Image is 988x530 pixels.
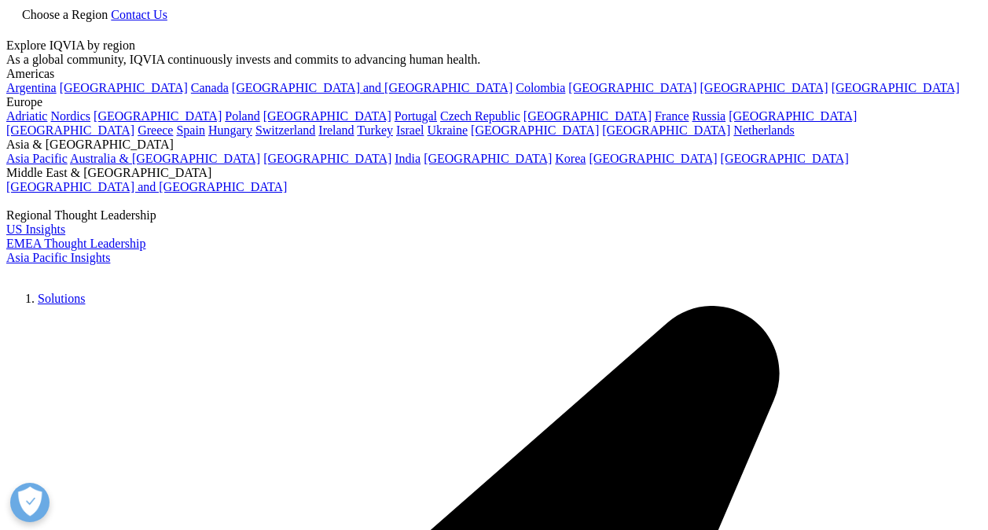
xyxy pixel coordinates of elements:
a: [GEOGRAPHIC_DATA] [523,109,652,123]
div: Regional Thought Leadership [6,208,982,223]
div: Asia & [GEOGRAPHIC_DATA] [6,138,982,152]
a: Ukraine [428,123,468,137]
div: As a global community, IQVIA continuously invests and commits to advancing human health. [6,53,982,67]
a: [GEOGRAPHIC_DATA] [424,152,552,165]
a: Ireland [318,123,354,137]
a: [GEOGRAPHIC_DATA] [263,109,391,123]
a: [GEOGRAPHIC_DATA] and [GEOGRAPHIC_DATA] [6,180,287,193]
div: Middle East & [GEOGRAPHIC_DATA] [6,166,982,180]
a: Solutions [38,292,85,305]
a: Israel [396,123,424,137]
a: Australia & [GEOGRAPHIC_DATA] [70,152,260,165]
a: US Insights [6,223,65,236]
a: [GEOGRAPHIC_DATA] [263,152,391,165]
a: [GEOGRAPHIC_DATA] [700,81,828,94]
a: Canada [191,81,229,94]
a: Asia Pacific Insights [6,251,110,264]
a: [GEOGRAPHIC_DATA] [94,109,222,123]
a: Switzerland [255,123,315,137]
a: Asia Pacific [6,152,68,165]
div: Explore IQVIA by region [6,39,982,53]
button: Abrir preferências [10,483,50,522]
a: Poland [225,109,259,123]
a: [GEOGRAPHIC_DATA] [471,123,599,137]
a: [GEOGRAPHIC_DATA] [832,81,960,94]
div: Europe [6,95,982,109]
a: Czech Republic [440,109,520,123]
a: EMEA Thought Leadership [6,237,145,250]
a: Turkey [357,123,393,137]
a: India [395,152,421,165]
a: [GEOGRAPHIC_DATA] [729,109,857,123]
a: [GEOGRAPHIC_DATA] [721,152,849,165]
a: [GEOGRAPHIC_DATA] [602,123,730,137]
a: [GEOGRAPHIC_DATA] [568,81,696,94]
div: Americas [6,67,982,81]
a: [GEOGRAPHIC_DATA] [589,152,717,165]
a: Russia [692,109,726,123]
a: [GEOGRAPHIC_DATA] and [GEOGRAPHIC_DATA] [232,81,512,94]
a: Colombia [516,81,565,94]
a: Netherlands [733,123,794,137]
a: Greece [138,123,173,137]
a: Hungary [208,123,252,137]
a: Nordics [50,109,90,123]
a: France [655,109,689,123]
a: Argentina [6,81,57,94]
a: [GEOGRAPHIC_DATA] [6,123,134,137]
a: Portugal [395,109,437,123]
a: Adriatic [6,109,47,123]
a: Spain [176,123,204,137]
a: [GEOGRAPHIC_DATA] [60,81,188,94]
span: Choose a Region [22,8,108,21]
a: Contact Us [111,8,167,21]
a: Korea [555,152,586,165]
